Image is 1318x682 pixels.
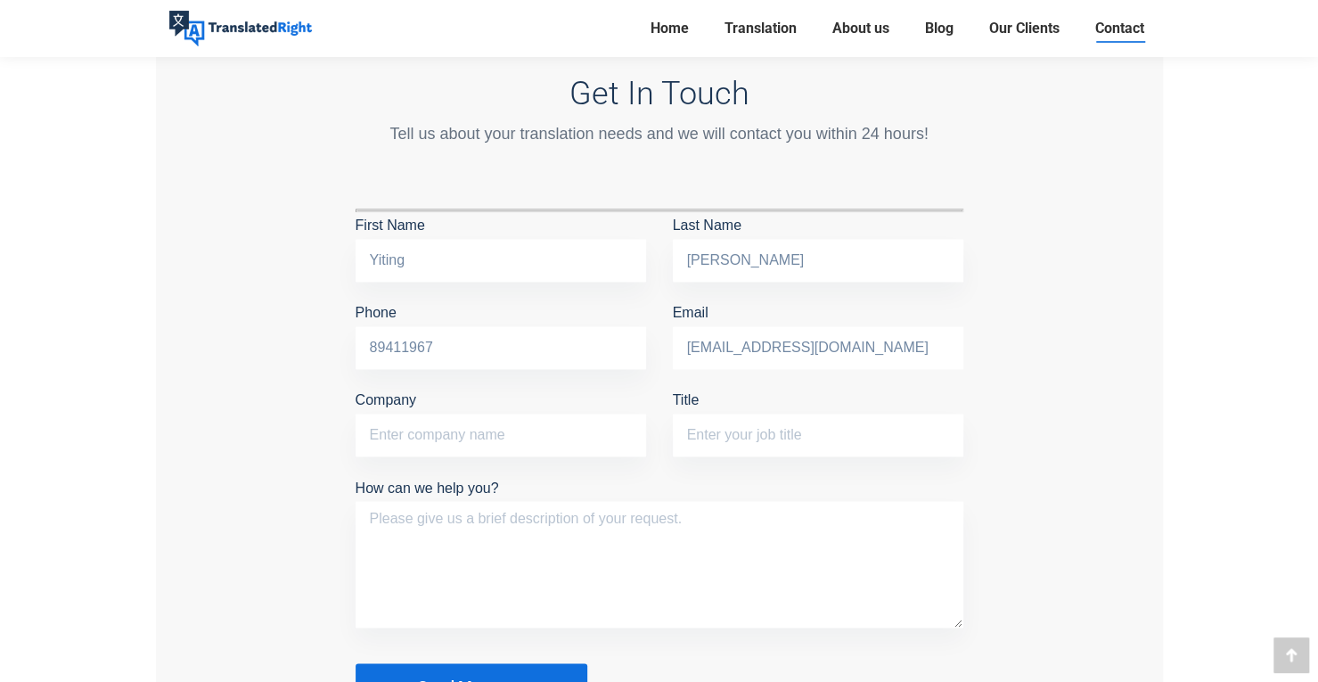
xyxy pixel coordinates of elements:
label: Last Name [673,218,963,267]
label: First Name [356,218,646,267]
input: First Name [356,239,646,282]
a: Home [645,16,694,41]
input: Email [673,326,963,369]
input: Phone [356,326,646,369]
label: Email [673,305,963,355]
label: Phone [356,305,646,355]
span: About us [832,20,889,37]
label: Title [673,392,963,442]
span: Our Clients [989,20,1060,37]
a: Our Clients [984,16,1065,41]
span: Home [651,20,689,37]
a: Translation [719,16,802,41]
input: Last Name [673,239,963,282]
span: Blog [925,20,954,37]
h3: Get In Touch [356,75,963,112]
span: Contact [1095,20,1144,37]
a: Blog [920,16,959,41]
input: Company [356,414,646,456]
textarea: How can we help you? [356,501,963,628]
a: Contact [1090,16,1150,41]
label: How can we help you? [356,480,963,522]
span: Translation [724,20,797,37]
input: Title [673,414,963,456]
label: Company [356,392,646,442]
img: Translated Right [169,11,312,46]
a: About us [827,16,895,41]
div: Tell us about your translation needs and we will contact you within 24 hours! [356,121,963,146]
